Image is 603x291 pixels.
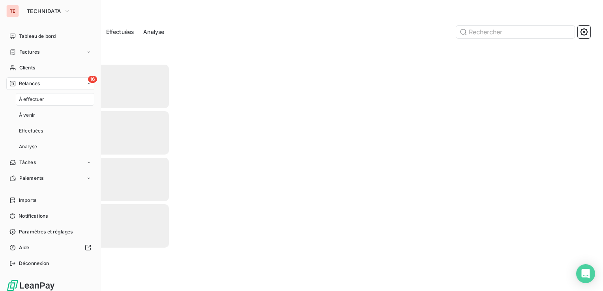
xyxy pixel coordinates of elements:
span: Déconnexion [19,260,49,267]
span: Tâches [19,159,36,166]
span: Factures [19,48,39,56]
span: Notifications [19,213,48,220]
div: Open Intercom Messenger [576,264,595,283]
span: Analyse [143,28,164,36]
span: À effectuer [19,96,45,103]
span: 16 [88,76,97,83]
span: Paramètres et réglages [19,228,73,235]
span: Analyse [19,143,37,150]
span: Imports [19,197,36,204]
span: Effectuées [19,127,43,134]
span: Effectuées [106,28,134,36]
input: Rechercher [456,26,575,38]
span: Relances [19,80,40,87]
span: Aide [19,244,30,251]
span: Clients [19,64,35,71]
a: Aide [6,241,94,254]
span: Tableau de bord [19,33,56,40]
span: Paiements [19,175,43,182]
span: À venir [19,112,35,119]
div: TE [6,5,19,17]
span: TECHNIDATA [27,8,61,14]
